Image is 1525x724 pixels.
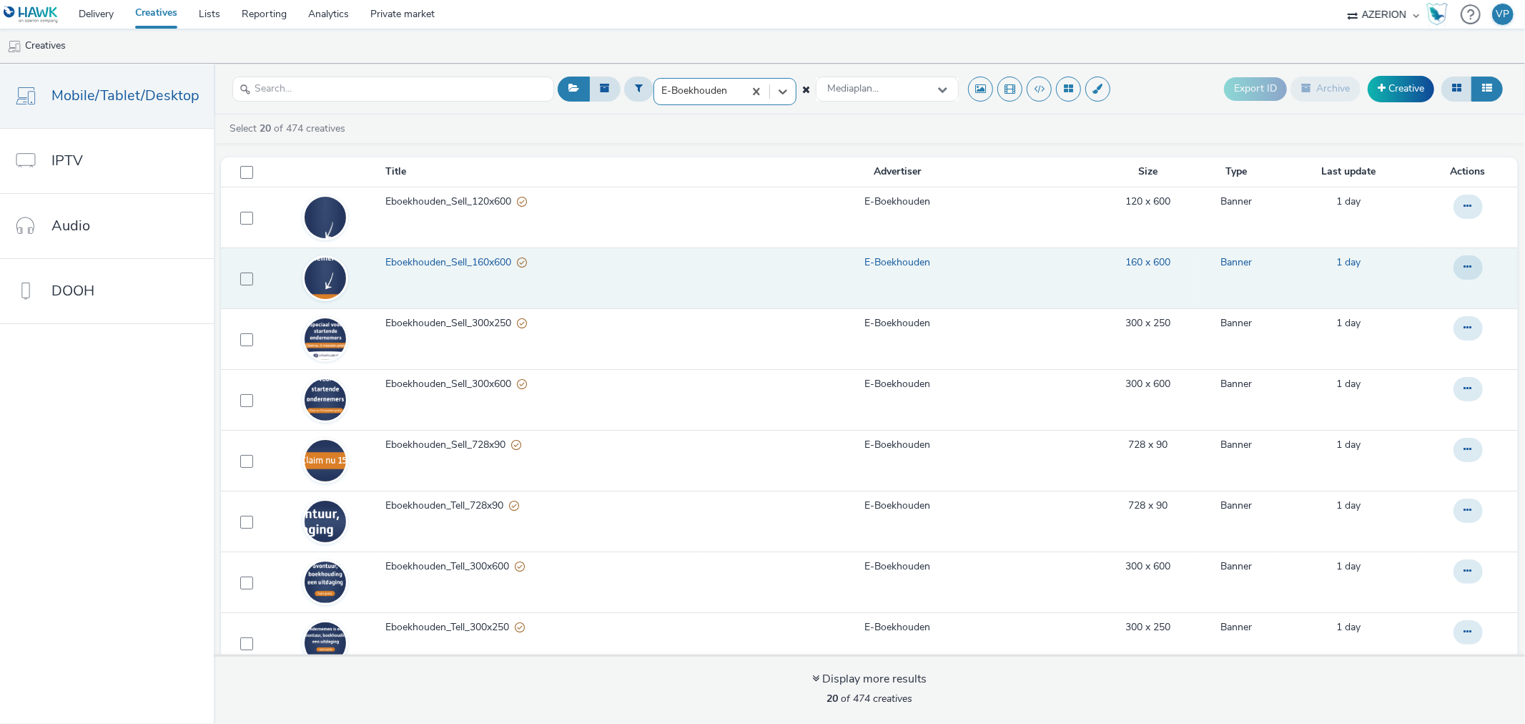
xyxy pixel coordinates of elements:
[511,438,521,453] div: Partially valid
[385,620,698,642] a: Eboekhouden_Tell_300x250Partially valid
[1125,377,1170,391] a: 300 x 600
[864,559,930,574] a: E-Boekhouden
[1128,499,1168,513] a: 728 x 90
[1221,559,1253,574] a: Banner
[1426,3,1448,26] img: Hawk Academy
[864,499,930,513] a: E-Boekhouden
[1336,620,1361,635] a: 11 September 2025, 11:37
[864,255,930,270] a: E-Boekhouden
[51,150,83,171] span: IPTV
[1125,620,1170,635] a: 300 x 250
[385,195,517,209] span: Eboekhouden_Sell_120x600
[1426,3,1454,26] a: Hawk Academy
[1496,4,1510,25] div: VP
[51,280,94,301] span: DOOH
[826,692,838,705] strong: 20
[1336,195,1361,209] a: 11 September 2025, 11:36
[515,559,525,574] div: Partially valid
[864,620,930,635] a: E-Boekhouden
[1125,255,1170,270] a: 160 x 600
[1125,195,1170,209] a: 120 x 600
[385,559,698,581] a: Eboekhouden_Tell_300x600Partially valid
[1336,377,1361,391] a: 11 September 2025, 11:37
[864,195,930,209] a: E-Boekhouden
[1441,77,1472,101] button: Grid
[385,195,698,216] a: Eboekhouden_Sell_120x600Partially valid
[827,83,879,95] span: Mediaplan...
[864,438,930,452] a: E-Boekhouden
[1336,499,1361,512] span: 1 day
[517,316,527,331] div: Partially valid
[1221,438,1253,452] a: Banner
[385,255,698,277] a: Eboekhouden_Sell_160x600Partially valid
[385,499,509,513] span: Eboekhouden_Tell_728x90
[385,377,517,391] span: Eboekhouden_Sell_300x600
[385,316,517,331] span: Eboekhouden_Sell_300x250
[1096,157,1200,187] th: Size
[517,195,527,210] div: Partially valid
[1221,377,1253,391] a: Banner
[1221,499,1253,513] a: Banner
[305,501,346,542] img: f3fc7ea8-4509-47bd-b0b9-2b4dc09bf71a.png
[1423,157,1518,187] th: Actions
[1125,559,1170,574] a: 300 x 600
[1336,316,1361,330] span: 1 day
[699,157,1096,187] th: Advertiser
[384,157,699,187] th: Title
[385,438,511,452] span: Eboekhouden_Sell_728x90
[385,620,515,635] span: Eboekhouden_Tell_300x250
[509,499,519,514] div: Partially valid
[385,499,698,520] a: Eboekhouden_Tell_728x90Partially valid
[4,6,59,24] img: undefined Logo
[1221,195,1253,209] a: Banner
[385,438,698,459] a: Eboekhouden_Sell_728x90Partially valid
[1336,559,1361,574] a: 11 September 2025, 11:37
[51,215,90,236] span: Audio
[1336,559,1361,573] span: 1 day
[1336,316,1361,331] a: 11 September 2025, 11:36
[305,114,346,321] img: 68256159-ac95-41b0-859b-352d35dc0b1b.png
[1125,316,1170,331] a: 300 x 250
[864,316,930,331] a: E-Boekhouden
[305,622,346,664] img: 32bb7190-3db2-4446-9783-c61bcf00819e.png
[515,620,525,635] div: Partially valid
[1336,438,1361,451] span: 1 day
[1471,77,1503,101] button: Table
[1221,620,1253,635] a: Banner
[1221,255,1253,270] a: Banner
[1368,76,1434,102] a: Creative
[1336,377,1361,391] span: 1 day
[1336,620,1361,634] span: 1 day
[864,377,930,391] a: E-Boekhouden
[305,358,346,441] img: 9f058a74-7ad0-4efb-bb38-23f1c0ef93e4.png
[260,122,271,135] strong: 20
[517,377,527,392] div: Partially valid
[1221,316,1253,331] a: Banner
[1290,77,1361,101] button: Archive
[1336,195,1361,208] span: 1 day
[232,77,554,102] input: Search...
[305,541,346,624] img: 029544ea-f847-42ea-b71b-21880e5db166.png
[305,440,346,481] img: 7e206806-5129-4971-a52f-4bf8eba62d5d.png
[826,692,912,705] span: of 474 creatives
[305,318,346,360] img: 521a6093-b014-461f-8760-2d63aabf2096.png
[7,39,21,54] img: mobile
[228,122,351,135] a: Select of 474 creatives
[385,377,698,398] a: Eboekhouden_Sell_300x600Partially valid
[385,559,515,574] span: Eboekhouden_Tell_300x600
[1336,255,1361,270] a: 11 September 2025, 11:36
[517,255,527,270] div: Partially valid
[1336,255,1361,269] span: 1 day
[1336,499,1361,513] a: 11 September 2025, 11:37
[812,671,927,688] div: Display more results
[1224,77,1287,100] button: Export ID
[1128,438,1168,452] a: 728 x 90
[1274,157,1424,187] th: Last update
